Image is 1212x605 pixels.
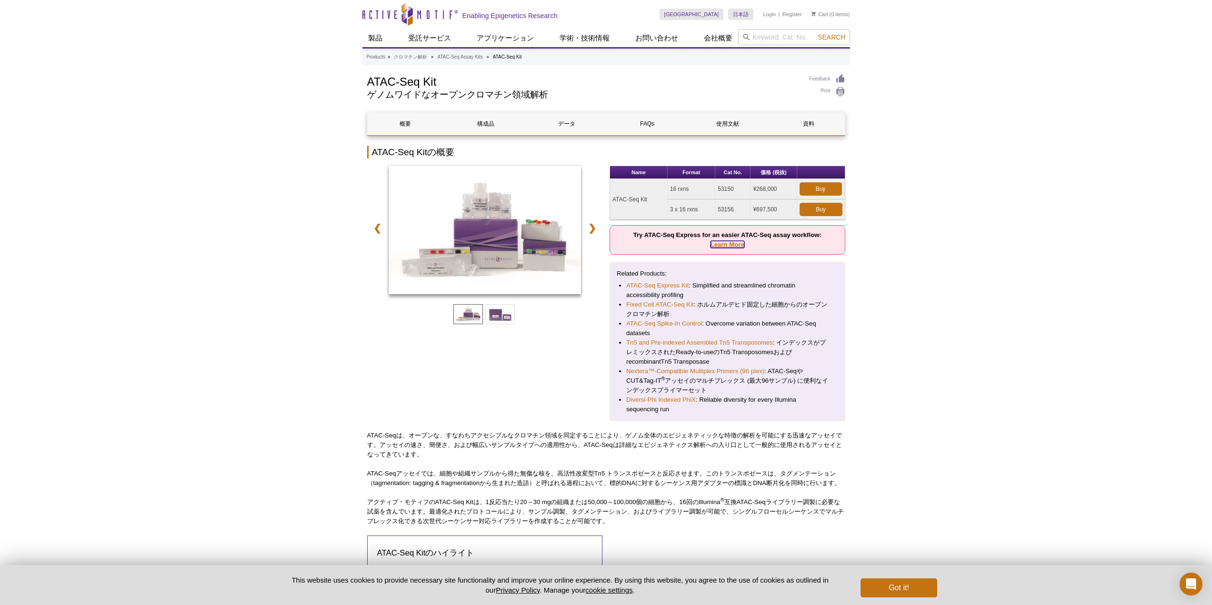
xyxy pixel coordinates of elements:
a: Tn5 and Pre-indexed Assembled Tn5 Transposomes [626,338,773,347]
li: » [486,54,489,60]
li: : Reliable diversity for every Illumina sequencing run [626,395,829,414]
a: ATAC-Seq Kit [389,166,581,297]
button: cookie settings [585,586,632,594]
td: ¥697,500 [751,199,797,220]
li: : ATAC-SeqやCUT&Tag-IT アッセイのマルチプレックス (最大96サンプル) に便利なインデックスプライマーセット [626,367,829,395]
p: ATAC-Seqは、オープンな、すなわちアクセシブルなクロマチン領域を同定することにより、ゲノム全体のエピジェネティックな特徴の解析を可能にする迅速なアッセイです。アッセイの速さ、簡便さ、および... [367,431,845,459]
td: ¥268,000 [751,179,797,199]
sup: ® [720,497,724,503]
a: Login [763,11,776,18]
a: 使用文献 [690,112,766,135]
a: 資料 [771,112,846,135]
p: This website uses cookies to provide necessary site functionality and improve your online experie... [275,575,845,595]
a: [GEOGRAPHIC_DATA] [660,9,724,20]
li: » [431,54,434,60]
a: データ [529,112,604,135]
sup: ® [661,376,665,381]
a: クロマチン解析 [394,53,427,61]
li: | [779,9,780,20]
td: 53150 [715,179,751,199]
h2: ゲノムワイドなオープンクロマチン領域解析 [367,90,800,99]
span: Search [818,33,845,41]
a: Cart [811,11,828,18]
p: アクティブ・モティフのATAC-Seq Kitは、1反応当たり20～30 mgの組織または50,000～100,000個の細胞から、16回のIllumina 互換ATAC-Seqライブラリー調製... [367,497,845,526]
li: : インデックスがプレミックスされたReady-to-useのTn5 TransposomesおよびrecombinantTn5 Transposase [626,338,829,367]
th: Format [668,166,715,179]
a: Diversi-Phi Indexed PhiX [626,395,696,405]
td: 16 rxns [668,179,715,199]
a: ❮ [367,217,388,239]
a: 日本語 [728,9,753,20]
button: Search [815,33,848,41]
a: Buy [800,203,842,216]
a: お問い合わせ [630,29,684,47]
td: 3 x 16 rxns [668,199,715,220]
a: ❯ [582,217,602,239]
a: Nextera™-Compatible Multiplex Primers (96 plex) [626,367,764,376]
a: ATAC-Seq Spike-In Control [626,319,702,328]
a: Feedback [810,74,845,84]
a: Learn More [711,241,744,248]
p: Related Products: [617,269,838,278]
a: Print [810,87,845,97]
a: 受託サービス [402,29,457,47]
li: » [388,54,391,60]
h2: ATAC-Seq Kitの概要 [367,146,845,159]
td: 53156 [715,199,751,220]
th: 価格 (税抜) [751,166,797,179]
img: ATAC-Seq Kit [389,166,581,294]
h1: ATAC-Seq Kit [367,74,800,88]
a: Privacy Policy [496,586,540,594]
strong: Try ATAC-Seq Express for an easier ATAC-Seq assay workflow: [633,231,821,248]
th: Name [610,166,668,179]
a: FAQs [609,112,685,135]
a: ATAC-Seq Assay Kits [437,53,482,61]
li: ATAC-Seq Kit [493,54,522,60]
a: Products [367,53,385,61]
a: 会社概要 [698,29,738,47]
p: ATAC-Seqアッセイでは、細胞や組織サンプルから得た無傷な核を、高活性改変型Tn5 トランスポゼースと反応させます。このトランスポゼースは、タグメンテーション（tagmentation: t... [367,469,845,488]
button: Got it! [861,578,937,597]
a: 製品 [362,29,388,47]
h3: ATAC-Seq Kitのハイライト [377,547,593,559]
img: Your Cart [811,11,816,16]
li: : ホルムアルデヒド固定した細胞からのオープンクロマチン解析 [626,300,829,319]
li: : Overcome variation between ATAC-Seq datasets [626,319,829,338]
th: Cat No. [715,166,751,179]
a: 学術・技術情報 [554,29,615,47]
a: Fixed Cell ATAC-Seq Kit [626,300,694,309]
a: ATAC-Seq Express Kit [626,281,689,290]
a: 構成品 [448,112,524,135]
a: アプリケーション [471,29,540,47]
div: Open Intercom Messenger [1180,573,1202,595]
li: : Simplified and streamlined chromatin accessibility profiling [626,281,829,300]
a: Buy [800,182,842,196]
a: Register [782,11,802,18]
input: Keyword, Cat. No. [738,29,850,45]
li: (0 items) [811,9,850,20]
td: ATAC-Seq Kit [610,179,668,220]
h2: Enabling Epigenetics Research [462,11,558,20]
a: 概要 [368,112,443,135]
